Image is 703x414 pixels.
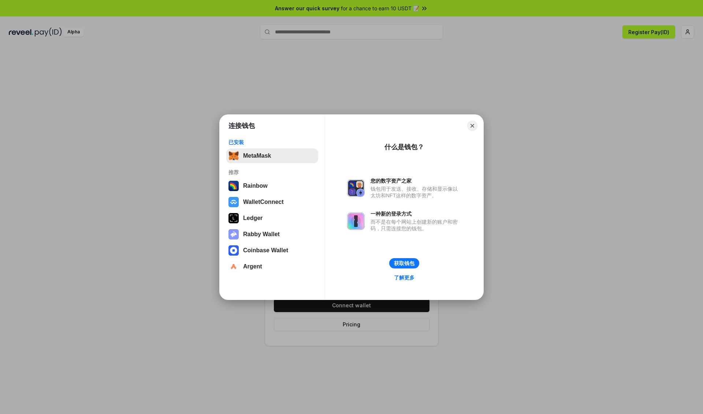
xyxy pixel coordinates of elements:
[228,121,255,130] h1: 连接钱包
[226,259,318,274] button: Argent
[347,179,365,197] img: svg+xml,%3Csvg%20xmlns%3D%22http%3A%2F%2Fwww.w3.org%2F2000%2Fsvg%22%20fill%3D%22none%22%20viewBox...
[243,247,288,254] div: Coinbase Wallet
[228,151,239,161] img: svg+xml,%3Csvg%20fill%3D%22none%22%20height%3D%2233%22%20viewBox%3D%220%200%2035%2033%22%20width%...
[228,181,239,191] img: svg+xml,%3Csvg%20width%3D%22120%22%20height%3D%22120%22%20viewBox%3D%220%200%20120%20120%22%20fil...
[228,245,239,256] img: svg+xml,%3Csvg%20width%3D%2228%22%20height%3D%2228%22%20viewBox%3D%220%200%2028%2028%22%20fill%3D...
[371,186,461,199] div: 钱包用于发送、接收、存储和显示像以太坊和NFT这样的数字资产。
[243,215,263,221] div: Ledger
[226,149,318,163] button: MetaMask
[228,169,316,176] div: 推荐
[226,179,318,193] button: Rainbow
[243,231,280,238] div: Rabby Wallet
[226,227,318,242] button: Rabby Wallet
[228,229,239,239] img: svg+xml,%3Csvg%20xmlns%3D%22http%3A%2F%2Fwww.w3.org%2F2000%2Fsvg%22%20fill%3D%22none%22%20viewBox...
[394,274,414,281] div: 了解更多
[371,177,461,184] div: 您的数字资产之家
[467,121,477,131] button: Close
[228,197,239,207] img: svg+xml,%3Csvg%20width%3D%2228%22%20height%3D%2228%22%20viewBox%3D%220%200%2028%2028%22%20fill%3D...
[228,139,316,146] div: 已安装
[226,243,318,258] button: Coinbase Wallet
[371,210,461,217] div: 一种新的登录方式
[243,199,284,205] div: WalletConnect
[226,211,318,226] button: Ledger
[228,261,239,272] img: svg+xml,%3Csvg%20width%3D%2228%22%20height%3D%2228%22%20viewBox%3D%220%200%2028%2028%22%20fill%3D...
[228,213,239,223] img: svg+xml,%3Csvg%20xmlns%3D%22http%3A%2F%2Fwww.w3.org%2F2000%2Fsvg%22%20width%3D%2228%22%20height%3...
[384,143,424,151] div: 什么是钱包？
[226,195,318,209] button: WalletConnect
[243,153,271,159] div: MetaMask
[394,260,414,267] div: 获取钱包
[390,273,419,282] a: 了解更多
[371,219,461,232] div: 而不是在每个网站上创建新的账户和密码，只需连接您的钱包。
[243,263,262,270] div: Argent
[389,258,419,268] button: 获取钱包
[243,183,268,189] div: Rainbow
[347,212,365,230] img: svg+xml,%3Csvg%20xmlns%3D%22http%3A%2F%2Fwww.w3.org%2F2000%2Fsvg%22%20fill%3D%22none%22%20viewBox...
